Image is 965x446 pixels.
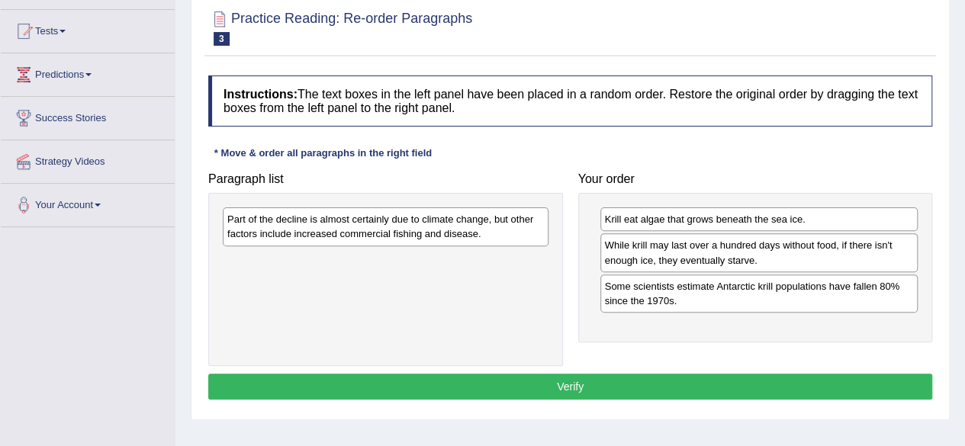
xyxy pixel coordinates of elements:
[1,184,175,222] a: Your Account
[208,8,472,46] h2: Practice Reading: Re-order Paragraphs
[1,10,175,48] a: Tests
[208,146,438,160] div: * Move & order all paragraphs in the right field
[1,53,175,91] a: Predictions
[578,172,933,186] h4: Your order
[1,140,175,178] a: Strategy Videos
[600,274,918,313] div: Some scientists estimate Antarctic krill populations have fallen 80% since the 1970s.
[208,75,932,127] h4: The text boxes in the left panel have been placed in a random order. Restore the original order b...
[224,88,298,101] b: Instructions:
[208,172,563,186] h4: Paragraph list
[208,374,932,399] button: Verify
[600,233,918,271] div: While krill may last over a hundred days without food, if there isn't enough ice, they eventually...
[214,32,230,46] span: 3
[223,207,548,245] div: Part of the decline is almost certainly due to climate change, but other factors include increase...
[1,97,175,135] a: Success Stories
[600,207,918,231] div: Krill eat algae that grows beneath the sea ice.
